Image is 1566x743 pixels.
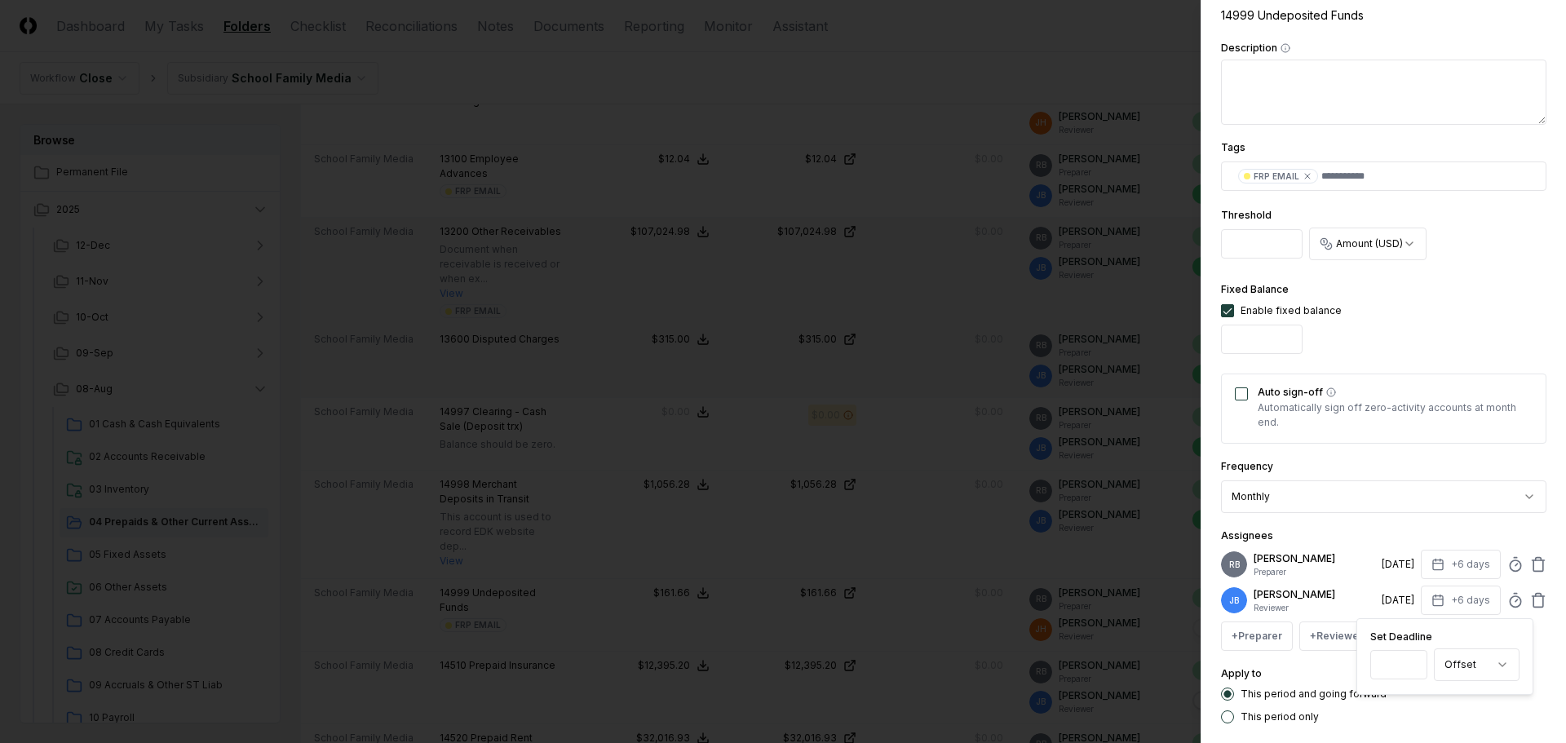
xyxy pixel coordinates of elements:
label: Auto sign-off [1258,387,1533,397]
button: +Preparer [1221,621,1293,651]
p: Preparer [1254,566,1375,578]
div: Enable fixed balance [1241,303,1342,318]
p: Reviewer [1254,602,1375,614]
label: This period only [1241,712,1319,722]
div: FRP EMAIL [1254,170,1312,183]
p: Automatically sign off zero-activity accounts at month end. [1258,400,1533,430]
label: Tags [1221,141,1245,153]
label: Assignees [1221,529,1273,542]
button: +Reviewer [1299,621,1374,651]
button: +6 days [1421,550,1501,579]
label: Description [1221,43,1546,53]
div: [DATE] [1382,557,1414,572]
span: JB [1229,595,1239,607]
div: [DATE] [1382,593,1414,608]
span: RB [1229,559,1240,571]
label: This period and going forward [1241,689,1387,699]
div: 14999 Undeposited Funds [1221,7,1546,24]
button: +6 days [1421,586,1501,615]
label: Frequency [1221,460,1273,472]
p: [PERSON_NAME] [1254,551,1375,566]
button: Auto sign-off [1326,387,1336,397]
label: Set Deadline [1370,632,1520,642]
p: [PERSON_NAME] [1254,587,1375,602]
label: Threshold [1221,209,1272,221]
button: Description [1281,43,1290,53]
label: Fixed Balance [1221,283,1289,295]
label: Apply to [1221,667,1262,679]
